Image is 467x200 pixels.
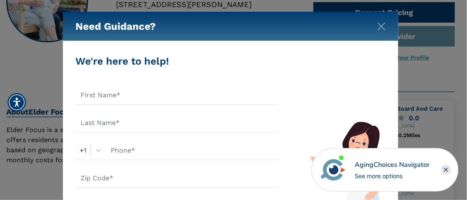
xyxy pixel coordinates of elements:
input: First Name* [75,86,278,105]
div: See more options [355,171,430,180]
button: Close [377,21,386,29]
div: We're here to help! [75,54,278,69]
h5: Need Guidance? [75,12,156,41]
input: Last Name* [75,113,278,132]
div: Close [441,165,451,175]
input: Phone* [106,141,278,160]
div: Accessibility Menu [8,93,26,112]
img: modal-close.svg [377,22,386,31]
input: Zip Code* [75,169,278,188]
div: AgingChoices Navigator [355,160,430,170]
img: avatar [319,156,348,184]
